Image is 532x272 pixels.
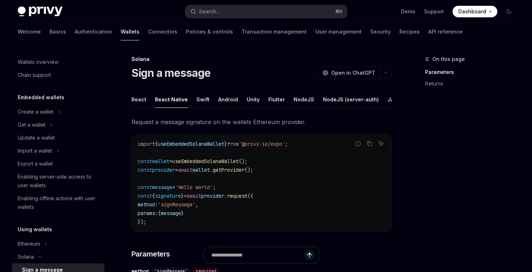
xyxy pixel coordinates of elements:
[201,193,224,199] span: provider
[138,158,152,164] span: const
[75,23,112,40] a: Authentication
[318,67,380,79] button: Open in ChatGPT
[315,23,362,40] a: User management
[131,56,392,63] div: Solana
[12,157,104,170] a: Export a wallet
[224,193,227,199] span: .
[169,158,172,164] span: =
[172,158,239,164] span: useEmbeddedSolanaWallet
[181,193,184,199] span: }
[155,141,158,147] span: {
[193,167,210,173] span: wallet
[12,237,104,250] button: Toggle Ethereum section
[181,210,184,216] span: }
[211,247,304,263] input: Ask a question...
[227,193,247,199] span: request
[175,184,213,190] span: 'Hello world'
[18,108,53,116] div: Create a wallet
[424,8,444,15] a: Support
[155,193,181,199] span: signature
[432,55,465,63] span: On this page
[425,78,520,89] a: Returns
[138,219,146,225] span: });
[18,71,51,79] div: Chain support
[158,141,224,147] span: useEmbeddedSolanaWallet
[239,158,247,164] span: ();
[18,225,52,234] h5: Using wallets
[304,250,315,260] button: Send message
[152,193,155,199] span: {
[453,6,497,17] a: Dashboard
[161,210,181,216] span: message
[210,167,213,173] span: .
[331,69,375,76] span: Open in ChatGPT
[131,117,392,127] span: Request a message signature on the wallets Ethereum provider.
[155,91,188,108] button: React Native
[365,139,374,148] button: Copy the contents from the code block
[49,23,66,40] a: Basics
[218,91,238,108] button: Android
[213,167,245,173] span: getProvider
[185,5,347,18] button: Open search
[18,6,62,17] img: dark logo
[388,91,400,108] button: Java
[18,58,59,66] div: Wallets overview
[138,201,158,208] span: method:
[227,141,239,147] span: from
[458,8,486,15] span: Dashboard
[199,7,219,16] div: Search...
[178,167,193,173] span: await
[18,133,55,142] div: Update a wallet
[503,6,515,17] button: Toggle dark mode
[239,141,285,147] span: '@privy-io/expo'
[18,120,46,129] div: Get a wallet
[138,141,155,147] span: import
[18,23,41,40] a: Welcome
[175,167,178,173] span: =
[18,93,64,102] h5: Embedded wallets
[12,69,104,82] a: Chain support
[121,23,139,40] a: Wallets
[196,91,209,108] button: Swift
[158,201,195,208] span: 'signMessage'
[12,131,104,144] a: Update a wallet
[245,167,253,173] span: ();
[213,184,216,190] span: ;
[224,141,227,147] span: }
[18,253,34,261] div: Solana
[186,23,233,40] a: Policies & controls
[195,201,198,208] span: ,
[152,158,169,164] span: wallet
[18,159,53,168] div: Export a wallet
[12,118,104,131] button: Toggle Get a wallet section
[131,66,211,79] h1: Sign a message
[247,91,260,108] button: Unity
[294,91,314,108] button: NodeJS
[12,250,104,263] button: Toggle Solana section
[138,184,152,190] span: const
[401,8,415,15] a: Demo
[131,91,146,108] button: React
[18,240,40,248] div: Ethereum
[12,192,104,214] a: Enabling offline actions with user wallets
[370,23,391,40] a: Security
[138,210,158,216] span: params:
[152,184,172,190] span: message
[323,91,379,108] button: NodeJS (server-auth)
[172,184,175,190] span: =
[285,141,288,147] span: ;
[242,23,307,40] a: Transaction management
[18,146,52,155] div: Import a wallet
[187,193,201,199] span: await
[152,167,175,173] span: provider
[12,105,104,118] button: Toggle Create a wallet section
[184,193,187,199] span: =
[18,172,100,190] div: Enabling server-side access to user wallets
[138,193,152,199] span: const
[376,139,386,148] button: Ask AI
[399,23,420,40] a: Recipes
[148,23,177,40] a: Connectors
[158,210,161,216] span: {
[138,167,152,173] span: const
[335,9,343,14] span: ⌘ K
